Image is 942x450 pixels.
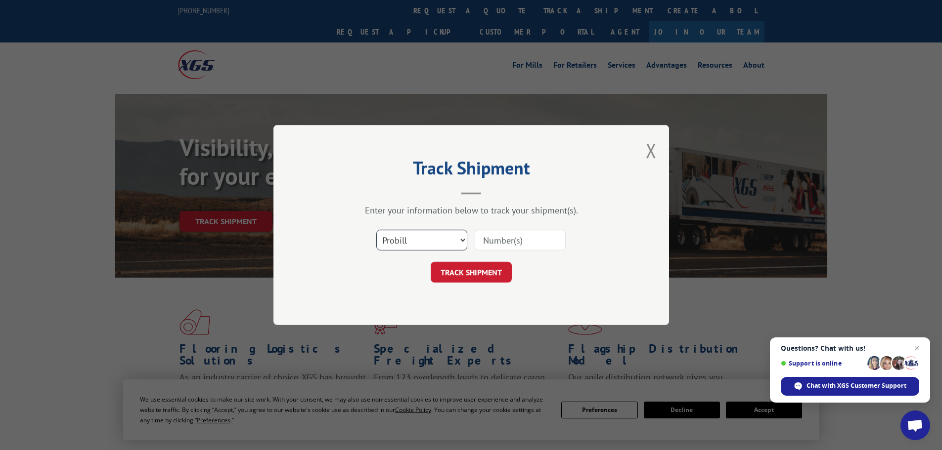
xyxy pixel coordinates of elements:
[900,410,930,440] div: Open chat
[431,262,512,283] button: TRACK SHIPMENT
[323,161,620,180] h2: Track Shipment
[475,230,566,250] input: Number(s)
[807,381,906,390] span: Chat with XGS Customer Support
[781,360,864,367] span: Support is online
[323,205,620,216] div: Enter your information below to track your shipment(s).
[781,344,919,352] span: Questions? Chat with us!
[781,377,919,396] div: Chat with XGS Customer Support
[646,137,657,164] button: Close modal
[911,342,923,354] span: Close chat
